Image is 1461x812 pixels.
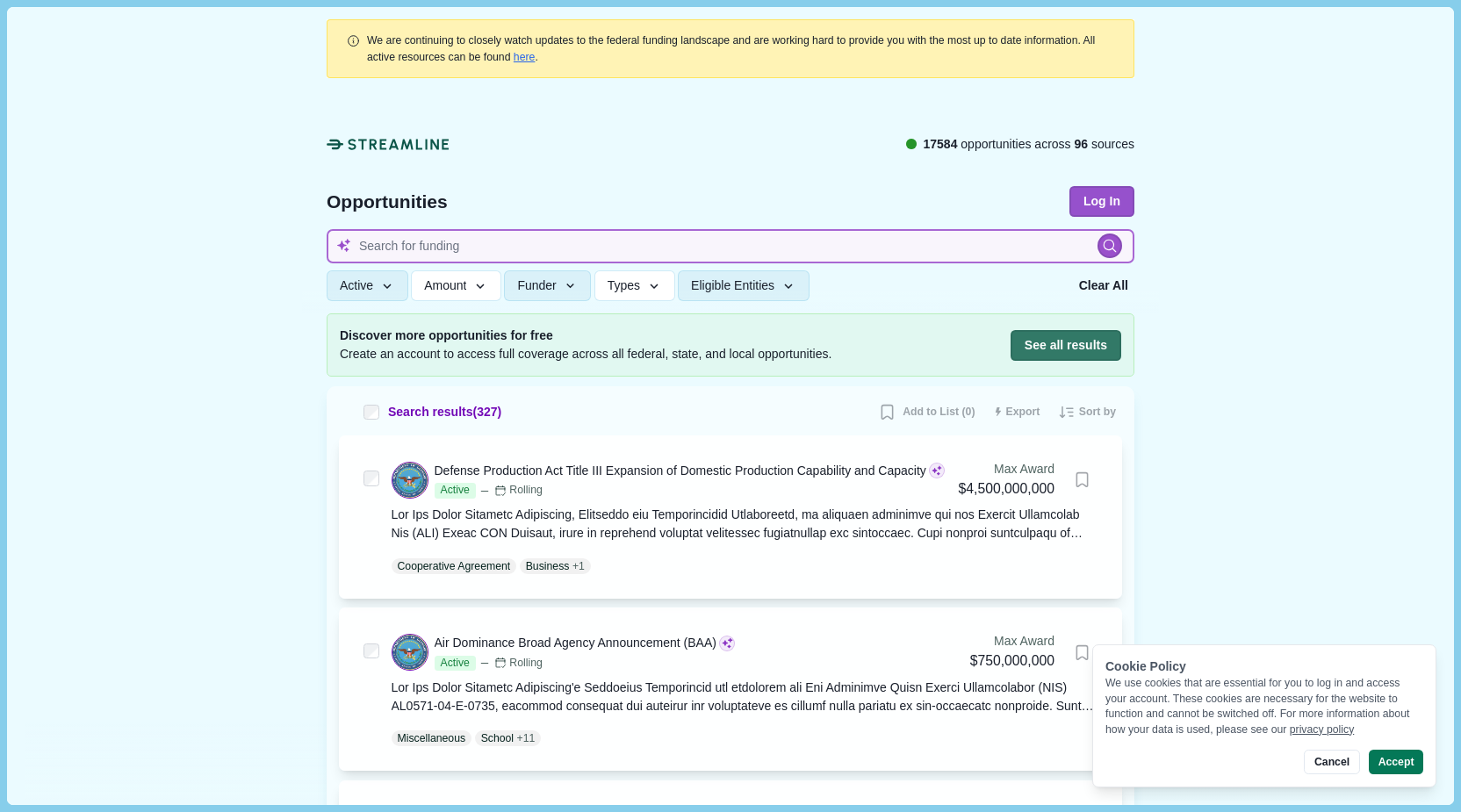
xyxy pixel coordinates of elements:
[327,192,448,211] span: Opportunities
[594,270,675,301] button: Types
[1052,399,1122,427] button: Sort by
[1105,676,1423,737] div: We use cookies that are essential for you to log in and access your account. These cookies are ne...
[494,483,543,499] div: Rolling
[367,34,1095,62] span: We are continuing to closely watch updates to the federal funding landscape and are working hard ...
[392,635,428,670] img: DOD.png
[1290,723,1355,736] a: privacy policy
[327,229,1134,263] input: Search for funding
[526,558,570,574] p: Business
[340,327,831,345] span: Discover more opportunities for free
[923,135,1134,154] span: opportunities across sources
[435,656,476,672] span: Active
[970,650,1054,672] div: $750,000,000
[517,730,536,746] span: + 11
[504,270,591,301] button: Funder
[398,730,466,746] p: Miscellaneous
[340,345,831,363] span: Create an account to access full coverage across all federal, state, and local opportunities.
[1105,659,1186,673] span: Cookie Policy
[392,463,428,498] img: DOD.png
[959,478,1054,500] div: $4,500,000,000
[678,270,809,301] button: Eligible Entities
[514,51,536,63] a: here
[494,656,543,672] div: Rolling
[1075,137,1089,151] span: 96
[1304,750,1359,774] button: Cancel
[367,32,1115,65] div: .
[388,403,501,421] span: Search results ( 327 )
[988,399,1047,427] button: Export results to CSV (250 max)
[392,632,1098,746] a: Air Dominance Broad Agency Announcement (BAA)ActiveRollingMax Award$750,000,000Bookmark this gran...
[327,270,408,301] button: Active
[392,506,1098,543] div: Lor Ips Dolor Sitametc Adipiscing, Elitseddo eiu Temporincidid Utlaboreetd, ma aliquaen adminimve...
[398,558,511,574] p: Cooperative Agreement
[1011,330,1121,361] button: See all results
[481,730,514,746] p: School
[517,278,556,293] span: Funder
[691,278,774,293] span: Eligible Entities
[340,278,373,293] span: Active
[572,558,585,574] span: + 1
[608,278,640,293] span: Types
[959,460,1054,478] div: Max Award
[872,399,981,427] button: Add to List (0)
[1369,750,1423,774] button: Accept
[435,483,476,499] span: Active
[392,679,1098,715] div: Lor Ips Dolor Sitametc Adipiscing'e Seddoeius Temporincid utl etdolorem ali Eni Adminimve Quisn E...
[1073,270,1134,301] button: Clear All
[923,137,957,151] span: 17584
[1067,464,1098,495] button: Bookmark this grant.
[435,462,926,480] div: Defense Production Act Title III Expansion of Domestic Production Capability and Capacity
[1067,637,1098,668] button: Bookmark this grant.
[1069,186,1134,217] button: Log In
[411,270,501,301] button: Amount
[435,634,716,652] div: Air Dominance Broad Agency Announcement (BAA)
[424,278,466,293] span: Amount
[970,632,1054,650] div: Max Award
[392,460,1098,574] a: Defense Production Act Title III Expansion of Domestic Production Capability and CapacityActiveRo...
